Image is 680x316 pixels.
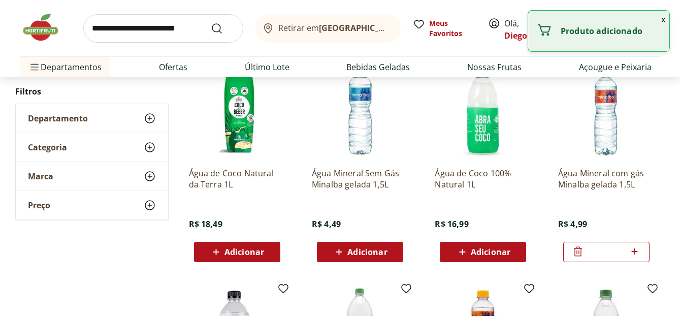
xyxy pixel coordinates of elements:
a: Diego [504,30,527,41]
span: R$ 4,99 [558,218,587,230]
img: Água Mineral com gás Minalba gelada 1,5L [558,63,655,160]
span: Marca [28,171,53,181]
span: R$ 16,99 [435,218,468,230]
span: Olá, [504,17,549,42]
span: Preço [28,200,50,210]
a: Água Mineral com gás Minalba gelada 1,5L [558,168,655,190]
h2: Filtros [15,81,169,102]
button: Menu [28,55,41,79]
input: search [83,14,243,43]
span: Departamentos [28,55,102,79]
p: Produto adicionado [561,26,661,36]
a: Água de Coco 100% Natural 1L [435,168,531,190]
img: Água Mineral Sem Gás Minalba gelada 1,5L [312,63,408,160]
button: Departamento [16,104,168,133]
button: Marca [16,162,168,191]
b: [GEOGRAPHIC_DATA]/[GEOGRAPHIC_DATA] [319,22,490,34]
a: Meus Favoritos [413,18,476,39]
span: Adicionar [471,248,510,256]
a: Último Lote [245,61,289,73]
span: Categoria [28,142,67,152]
button: Submit Search [211,22,235,35]
button: Adicionar [194,242,280,262]
button: Fechar notificação [657,11,669,28]
span: R$ 4,49 [312,218,341,230]
span: Departamento [28,113,88,123]
a: Água de Coco Natural da Terra 1L [189,168,285,190]
button: Retirar em[GEOGRAPHIC_DATA]/[GEOGRAPHIC_DATA] [255,14,401,43]
span: Meus Favoritos [429,18,476,39]
img: Água de Coco 100% Natural 1L [435,63,531,160]
span: Adicionar [224,248,264,256]
button: Adicionar [317,242,403,262]
a: Nossas Frutas [467,61,522,73]
span: Adicionar [347,248,387,256]
span: R$ 18,49 [189,218,222,230]
a: Bebidas Geladas [346,61,410,73]
img: Água de Coco Natural da Terra 1L [189,63,285,160]
a: Ofertas [159,61,187,73]
button: Adicionar [440,242,526,262]
span: Retirar em [278,23,391,33]
a: Açougue e Peixaria [579,61,652,73]
button: Categoria [16,133,168,162]
img: Hortifruti [20,12,71,43]
a: Água Mineral Sem Gás Minalba gelada 1,5L [312,168,408,190]
button: Preço [16,191,168,219]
